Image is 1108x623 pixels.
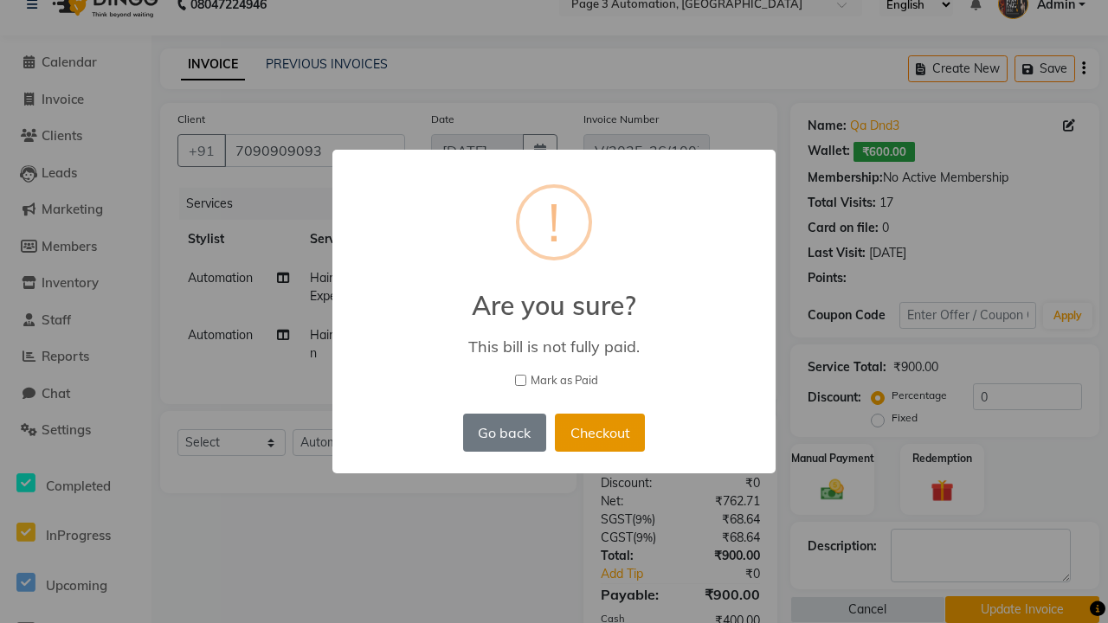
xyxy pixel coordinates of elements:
[358,337,750,356] div: This bill is not fully paid.
[463,414,546,452] button: Go back
[555,414,645,452] button: Checkout
[531,372,598,389] span: Mark as Paid
[515,375,526,386] input: Mark as Paid
[332,269,776,321] h2: Are you sure?
[548,188,560,257] div: !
